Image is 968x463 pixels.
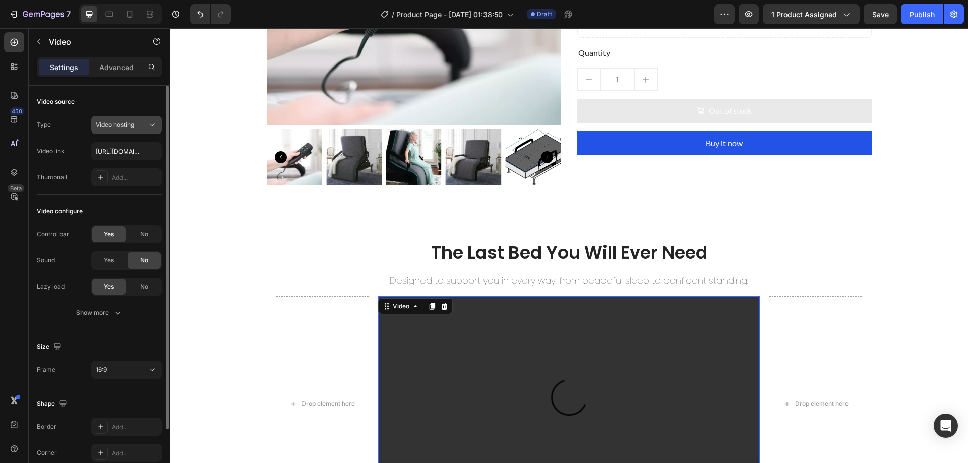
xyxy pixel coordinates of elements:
[170,28,968,463] iframe: Design area
[76,308,123,318] div: Show more
[112,449,159,458] div: Add...
[140,282,148,291] span: No
[105,213,694,236] h2: Rich Text Editor. Editing area: main
[106,245,693,259] p: Designed to support you in every way, from peaceful sleep to confident standing.
[408,40,431,62] button: decrement
[37,230,69,239] div: Control bar
[37,256,55,265] div: Sound
[91,361,162,379] button: 16:9
[50,62,78,73] p: Settings
[106,214,693,235] p: The Last Bed You Will Ever Need
[537,10,552,19] span: Draft
[37,207,83,216] div: Video configure
[371,123,383,135] button: Carousel Next Arrow
[465,40,488,62] button: increment
[37,173,67,182] div: Thumbnail
[37,97,75,106] div: Video source
[96,121,134,128] span: Video hosting
[99,62,134,73] p: Advanced
[105,244,694,260] div: Rich Text Editor. Editing area: main
[37,340,64,354] div: Size
[190,4,231,24] div: Undo/Redo
[37,422,56,431] div: Border
[10,107,24,115] div: 450
[392,9,394,20] span: /
[407,71,702,95] button: Out of stock
[901,4,943,24] button: Publish
[91,142,162,160] input: Insert video url here
[335,101,391,157] img: EZ Lift Bed™ – Sleep-to-Stand Home Medical Lift Solution.
[216,101,271,157] img: EZ Lift Bed™ – Sleep-to-Stand Home Medical Lift Solution.
[407,103,702,127] button: Buy it now
[132,371,185,379] div: Drop element here
[934,414,958,438] div: Open Intercom Messenger
[104,230,114,239] span: Yes
[8,184,24,192] div: Beta
[407,18,702,32] div: Quantity
[96,366,107,373] span: 16:9
[276,101,331,157] img: EZ Lift Bed™ – Sleep-to-Stand Home Medical Lift Solution.
[536,109,573,121] div: Buy it now
[763,4,860,24] button: 1 product assigned
[96,101,152,157] img: EZ Lift Bed™ – Sleep-to-Stand Home Medical Lift Solution.
[221,274,241,283] div: Video
[91,116,162,134] button: Video hosting
[37,448,57,457] div: Corner
[910,9,935,20] div: Publish
[37,282,65,291] div: Lazy load
[112,173,159,182] div: Add...
[112,423,159,432] div: Add...
[49,36,135,48] p: Video
[37,397,69,411] div: Shape
[396,9,503,20] span: Product Page - [DATE] 01:38:50
[864,4,897,24] button: Save
[539,77,582,89] div: Out of stock
[66,8,71,20] p: 7
[37,365,55,374] div: Frame
[37,147,65,156] div: Video link
[37,120,51,129] div: Type
[872,10,889,19] span: Save
[625,371,679,379] div: Drop element here
[104,256,114,265] span: Yes
[104,282,114,291] span: Yes
[37,304,162,322] button: Show more
[4,4,75,24] button: 7
[140,256,148,265] span: No
[140,230,148,239] span: No
[771,9,837,20] span: 1 product assigned
[431,40,465,62] input: quantity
